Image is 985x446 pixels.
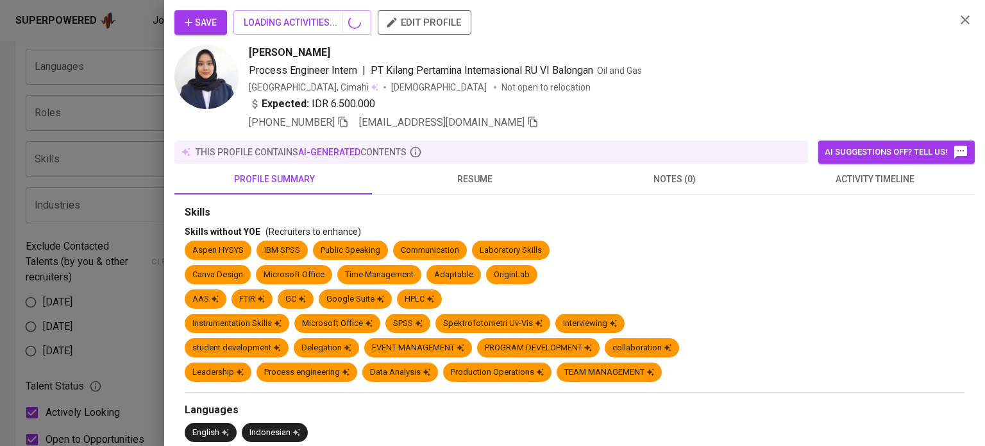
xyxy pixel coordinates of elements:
[362,63,366,78] span: |
[192,427,229,439] div: English
[239,293,265,305] div: FTIR
[192,342,281,354] div: student development
[321,244,380,257] div: Public Speaking
[185,227,260,237] span: Skills without YOE
[359,116,525,128] span: [EMAIL_ADDRESS][DOMAIN_NAME]
[401,244,459,257] div: Communication
[174,45,239,109] img: 16885b80dba1763a9eb01e05841d9824.jpg
[264,244,300,257] div: IBM SPSS
[443,318,543,330] div: Spektrofotometri Uv-Vis
[391,81,489,94] span: [DEMOGRAPHIC_DATA]
[371,64,593,76] span: PT Kilang Pertamina Internasional RU VI Balongan
[182,171,367,187] span: profile summary
[262,96,309,112] b: Expected:
[196,146,407,159] p: this profile contains contents
[372,342,464,354] div: EVENT MANAGEMENT
[326,293,384,305] div: Google Suite
[388,14,461,31] span: edit profile
[582,171,767,187] span: notes (0)
[265,227,361,237] span: (Recruiters to enhance)
[185,15,217,31] span: Save
[378,10,471,35] button: edit profile
[192,244,244,257] div: Aspen HYSYS
[301,342,351,354] div: Delegation
[825,144,968,160] span: AI suggestions off? Tell us!
[782,171,967,187] span: activity timeline
[244,15,361,31] span: LOADING ACTIVITIES...
[370,366,430,379] div: Data Analysis
[233,10,371,35] button: LOADING ACTIVITIES...
[192,293,219,305] div: AAS
[249,116,335,128] span: [PHONE_NUMBER]
[298,147,360,157] span: AI-generated
[393,318,423,330] div: SPSS
[185,403,964,418] div: Languages
[563,318,617,330] div: Interviewing
[249,64,357,76] span: Process Engineer Intern
[249,96,375,112] div: IDR 6.500.000
[434,269,473,281] div: Adaptable
[249,45,330,60] span: [PERSON_NAME]
[285,293,306,305] div: GC
[480,244,542,257] div: Laboratory Skills
[264,269,324,281] div: Microsoft Office
[597,65,642,76] span: Oil and Gas
[501,81,591,94] p: Not open to relocation
[249,81,378,94] div: [GEOGRAPHIC_DATA], Cimahi
[192,366,244,379] div: Leadership
[174,10,227,35] button: Save
[612,342,671,354] div: collaboration
[405,293,434,305] div: HPLC
[249,427,300,439] div: Indonesian
[192,318,282,330] div: Instrumentation Skills
[345,269,414,281] div: Time Management
[485,342,592,354] div: PROGRAM DEVELOPMENT
[564,366,654,379] div: TEAM MANAGEMENT
[382,171,567,187] span: resume
[264,366,349,379] div: Process engineering
[185,205,964,220] div: Skills
[378,17,471,27] a: edit profile
[451,366,544,379] div: Production Operations
[494,269,530,281] div: OriginLab
[192,269,243,281] div: Canva Design
[302,318,373,330] div: Microsoft Office
[818,141,975,164] button: AI suggestions off? Tell us!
